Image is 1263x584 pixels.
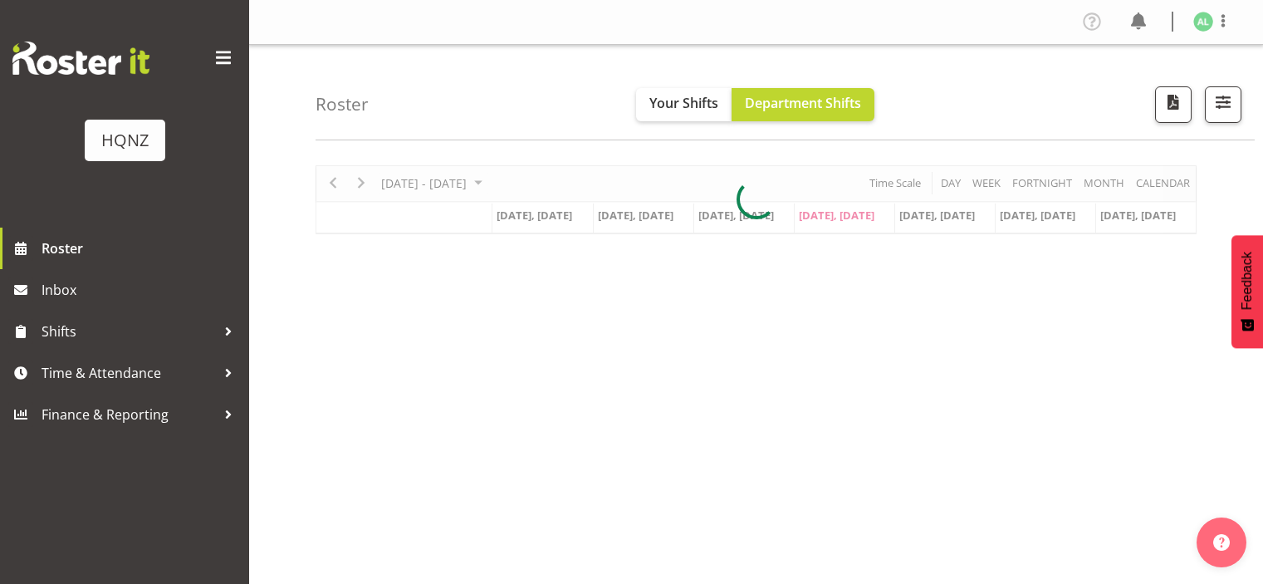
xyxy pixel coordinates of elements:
[42,361,216,385] span: Time & Attendance
[745,94,861,112] span: Department Shifts
[1205,86,1241,123] button: Filter Shifts
[732,88,874,121] button: Department Shifts
[1193,12,1213,32] img: ana-ledesma2609.jpg
[1213,534,1230,551] img: help-xxl-2.png
[316,95,369,114] h4: Roster
[1155,86,1192,123] button: Download a PDF of the roster according to the set date range.
[101,128,149,153] div: HQNZ
[42,402,216,427] span: Finance & Reporting
[649,94,718,112] span: Your Shifts
[1231,235,1263,348] button: Feedback - Show survey
[42,319,216,344] span: Shifts
[42,277,241,302] span: Inbox
[42,236,241,261] span: Roster
[1240,252,1255,310] span: Feedback
[12,42,149,75] img: Rosterit website logo
[636,88,732,121] button: Your Shifts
